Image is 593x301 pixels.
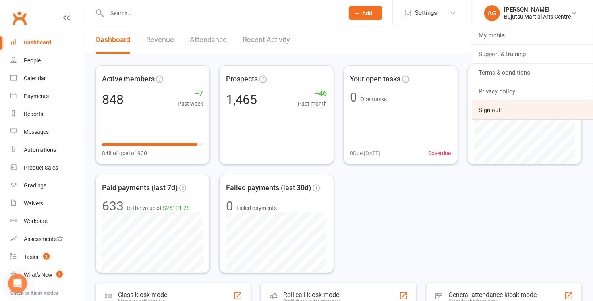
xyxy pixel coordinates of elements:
[24,164,58,171] div: Product Sales
[243,26,290,54] a: Recent Activity
[472,101,593,119] a: Sign out
[10,105,84,123] a: Reports
[428,149,451,158] span: 0 overdue
[146,26,174,54] a: Revenue
[24,39,51,46] div: Dashboard
[10,141,84,159] a: Automations
[504,13,571,20] div: Bujutsu Martial Arts Centre
[178,88,203,99] span: +7
[24,272,52,278] div: What's New
[363,10,373,16] span: Add
[102,93,124,106] div: 848
[10,195,84,212] a: Waivers
[10,230,84,248] a: Assessments
[102,200,124,212] div: 633
[24,57,41,64] div: People
[415,4,437,22] span: Settings
[472,64,593,82] a: Terms & conditions
[10,212,84,230] a: Workouts
[298,88,327,99] span: +46
[127,204,190,212] span: to the value of
[226,93,257,106] div: 1,465
[350,91,357,104] div: 0
[484,5,500,21] div: AG
[10,177,84,195] a: Gradings
[24,254,38,260] div: Tasks
[96,26,130,54] a: Dashboard
[226,200,233,212] div: 0
[24,200,43,206] div: Waivers
[472,45,593,63] a: Support & training
[226,73,258,85] span: Prospects
[10,123,84,141] a: Messages
[283,291,341,299] div: Roll call kiosk mode
[349,6,382,20] button: Add
[10,266,84,284] a: What's New1
[226,182,311,194] span: Failed payments (last 30d)
[43,253,50,260] span: 3
[449,291,537,299] div: General attendance kiosk mode
[10,52,84,69] a: People
[10,87,84,105] a: Payments
[24,129,49,135] div: Messages
[472,26,593,44] a: My profile
[24,182,46,189] div: Gradings
[102,73,155,85] span: Active members
[178,99,203,108] span: Past week
[236,204,277,212] span: Failed payments
[56,271,63,278] span: 1
[24,111,43,117] div: Reports
[350,149,381,158] span: 0 Due [DATE]
[104,8,338,19] input: Search...
[350,73,401,85] span: Your open tasks
[24,75,46,81] div: Calendar
[190,26,227,54] a: Attendance
[102,182,178,194] span: Paid payments (last 7d)
[8,274,27,293] div: Open Intercom Messenger
[504,6,571,13] div: [PERSON_NAME]
[10,69,84,87] a: Calendar
[10,34,84,52] a: Dashboard
[472,82,593,100] a: Privacy policy
[163,205,190,211] span: $26131.28
[10,248,84,266] a: Tasks 3
[10,159,84,177] a: Product Sales
[24,218,48,224] div: Workouts
[298,99,327,108] span: Past month
[361,96,387,102] span: Open tasks
[118,291,167,299] div: Class kiosk mode
[102,149,147,158] span: 848 of goal of 900
[10,8,29,28] a: Clubworx
[24,236,63,242] div: Assessments
[24,147,56,153] div: Automations
[24,93,49,99] div: Payments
